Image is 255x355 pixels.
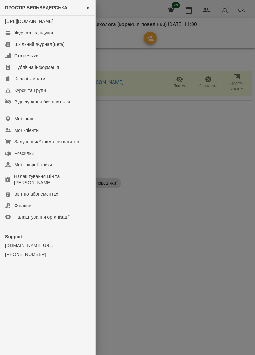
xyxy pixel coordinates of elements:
[14,87,46,94] div: Курси та Групи
[14,191,58,197] div: Звіт по абонементах
[14,53,39,59] div: Статистика
[14,139,79,145] div: Залучення/Утримання клієнтів
[5,233,90,240] p: Support
[14,150,34,156] div: Розсилки
[14,41,65,48] div: Шкільний Журнал(Beta)
[5,19,53,24] a: [URL][DOMAIN_NAME]
[14,99,70,105] div: Відвідування без платіжки
[14,214,70,220] div: Налаштування організації
[14,64,59,71] div: Публічна інформація
[87,5,90,10] span: ►
[14,162,52,168] div: Мої співробітники
[14,76,45,82] div: Класні кімнати
[14,127,39,133] div: Мої клієнти
[5,5,68,10] span: ПРОСТІР БЕЛЬВЕДЕРСЬКА
[14,202,31,209] div: Фінанси
[5,251,90,258] a: [PHONE_NUMBER]
[5,242,90,249] a: [DOMAIN_NAME][URL]
[14,116,33,122] div: Мої філії
[14,173,90,186] div: Налаштування Цін та [PERSON_NAME]
[14,30,57,36] div: Журнал відвідувань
